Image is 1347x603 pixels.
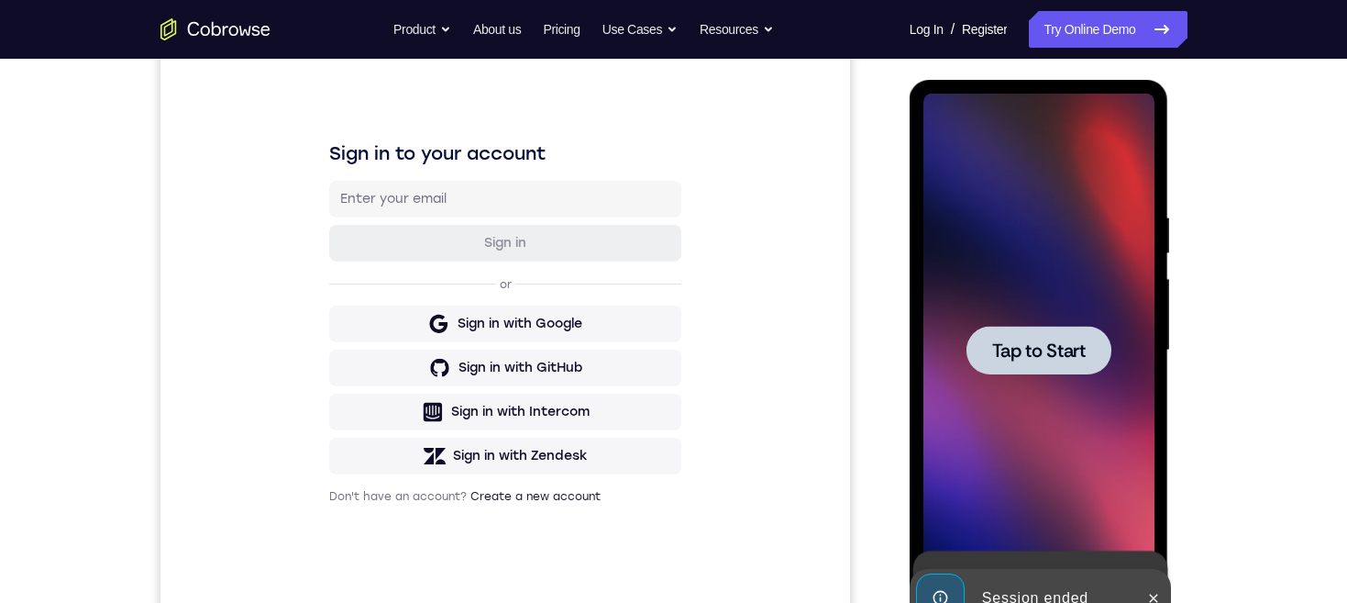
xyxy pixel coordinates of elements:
[910,11,944,48] a: Log In
[169,126,521,151] h1: Sign in to your account
[291,388,429,407] div: Sign in with Intercom
[169,475,521,489] p: Don't have an account?
[65,500,226,537] div: Session ended
[297,300,422,318] div: Sign in with Google
[169,210,521,247] button: Sign in
[298,344,422,363] div: Sign in with GitHub
[336,262,355,277] p: or
[473,11,521,48] a: About us
[393,11,451,48] button: Product
[1029,11,1187,48] a: Try Online Demo
[169,291,521,328] button: Sign in with Google
[700,11,774,48] button: Resources
[951,18,955,40] span: /
[169,335,521,372] button: Sign in with GitHub
[602,11,678,48] button: Use Cases
[57,246,202,295] button: Tap to Start
[83,262,176,280] span: Tap to Start
[962,11,1007,48] a: Register
[160,18,271,40] a: Go to the home page
[169,423,521,460] button: Sign in with Zendesk
[169,379,521,416] button: Sign in with Intercom
[293,432,427,451] div: Sign in with Zendesk
[543,11,580,48] a: Pricing
[180,175,510,194] input: Enter your email
[310,475,440,488] a: Create a new account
